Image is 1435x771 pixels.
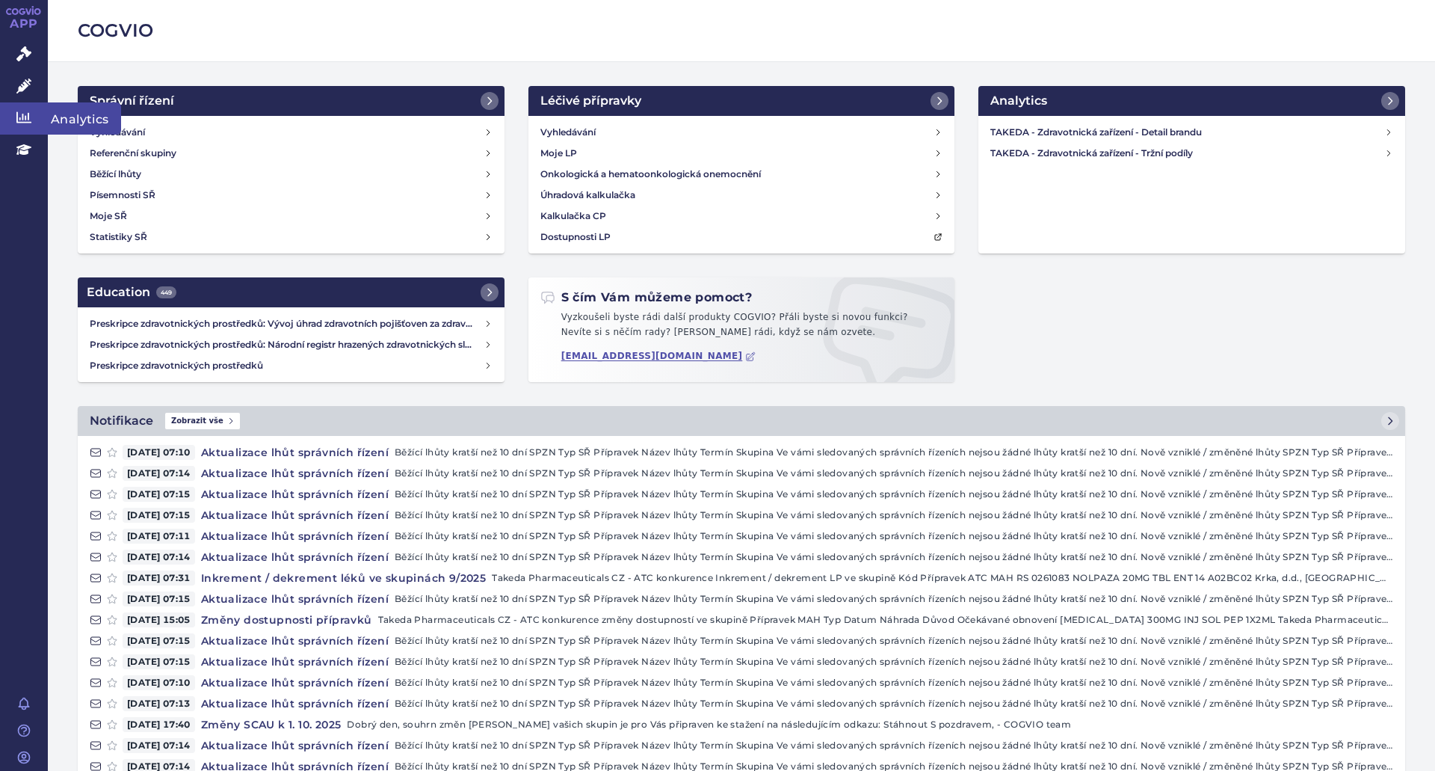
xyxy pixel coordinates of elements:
[395,738,1393,753] p: Běžící lhůty kratší než 10 dní SPZN Typ SŘ Přípravek Název lhůty Termín Skupina Ve vámi sledovaný...
[90,316,484,331] h4: Preskripce zdravotnických prostředků: Vývoj úhrad zdravotních pojišťoven za zdravotnické prostředky
[87,283,176,301] h2: Education
[492,571,1393,586] p: Takeda Pharmaceuticals CZ - ATC konkurence Inkrement / dekrement LP ve skupině Kód Přípravek ATC ...
[395,696,1393,711] p: Běžící lhůty kratší než 10 dní SPZN Typ SŘ Přípravek Název lhůty Termín Skupina Ve vámi sledovaný...
[540,167,761,182] h4: Onkologická a hematoonkologická onemocnění
[195,508,395,523] h4: Aktualizace lhůt správních řízení
[84,227,499,248] a: Statistiky SŘ
[84,164,499,185] a: Běžící lhůty
[123,466,195,481] span: [DATE] 07:14
[123,633,195,648] span: [DATE] 07:15
[123,445,195,460] span: [DATE] 07:10
[395,592,1393,606] p: Běžící lhůty kratší než 10 dní SPZN Typ SŘ Přípravek Název lhůty Termín Skupina Ve vámi sledovaný...
[395,529,1393,544] p: Běžící lhůty kratší než 10 dní SPZN Typ SŘ Přípravek Název lhůty Termín Skupina Ve vámi sledovaný...
[195,529,395,544] h4: Aktualizace lhůt správních řízení
[534,206,949,227] a: Kalkulačka CP
[195,466,395,481] h4: Aktualizace lhůt správních řízení
[78,18,1405,43] h2: COGVIO
[165,413,240,429] span: Zobrazit vše
[984,143,1399,164] a: TAKEDA - Zdravotnická zařízení - Tržní podíly
[123,696,195,711] span: [DATE] 07:13
[90,167,141,182] h4: Běžící lhůty
[540,230,611,245] h4: Dostupnosti LP
[395,654,1393,669] p: Běžící lhůty kratší než 10 dní SPZN Typ SŘ Přípravek Název lhůty Termín Skupina Ve vámi sledovaný...
[90,337,484,352] h4: Preskripce zdravotnických prostředků: Národní registr hrazených zdravotnických služeb (NRHZS)
[123,612,195,627] span: [DATE] 15:05
[395,508,1393,523] p: Běžící lhůty kratší než 10 dní SPZN Typ SŘ Přípravek Název lhůty Termín Skupina Ve vámi sledovaný...
[90,188,155,203] h4: Písemnosti SŘ
[540,188,635,203] h4: Úhradová kalkulačka
[195,550,395,565] h4: Aktualizace lhůt správních řízení
[195,612,378,627] h4: Změny dostupnosti přípravků
[123,529,195,544] span: [DATE] 07:11
[84,122,499,143] a: Vyhledávání
[84,334,499,355] a: Preskripce zdravotnických prostředků: Národní registr hrazených zdravotnických služeb (NRHZS)
[561,351,756,362] a: [EMAIL_ADDRESS][DOMAIN_NAME]
[123,654,195,669] span: [DATE] 07:15
[195,592,395,606] h4: Aktualizace lhůt správních řízení
[534,164,949,185] a: Onkologická a hematoonkologická onemocnění
[123,717,195,732] span: [DATE] 17:40
[534,122,949,143] a: Vyhledávání
[84,206,499,227] a: Moje SŘ
[395,633,1393,648] p: Běžící lhůty kratší než 10 dní SPZN Typ SŘ Přípravek Název lhůty Termín Skupina Ve vámi sledovaný...
[540,92,641,110] h2: Léčivé přípravky
[990,146,1384,161] h4: TAKEDA - Zdravotnická zařízení - Tržní podíly
[395,487,1393,502] p: Běžící lhůty kratší než 10 dní SPZN Typ SŘ Přípravek Název lhůty Termín Skupina Ve vámi sledovaný...
[90,209,127,224] h4: Moje SŘ
[534,185,949,206] a: Úhradová kalkulačka
[528,86,955,116] a: Léčivé přípravky
[156,286,176,298] span: 449
[90,230,147,245] h4: Statistiky SŘ
[195,571,492,586] h4: Inkrement / dekrement léků ve skupinách 9/2025
[90,358,484,373] h4: Preskripce zdravotnických prostředků
[90,146,176,161] h4: Referenční skupiny
[78,277,504,307] a: Education449
[84,143,499,164] a: Referenční skupiny
[347,717,1393,732] p: Dobrý den, souhrn změn [PERSON_NAME] vašich skupin je pro Vás připraven ke stažení na následující...
[78,86,504,116] a: Správní řízení
[978,86,1405,116] a: Analytics
[534,227,949,248] a: Dostupnosti LP
[395,550,1393,565] p: Běžící lhůty kratší než 10 dní SPZN Typ SŘ Přípravek Název lhůty Termín Skupina Ve vámi sledovaný...
[195,717,348,732] h4: Změny SCAU k 1. 10. 2025
[195,696,395,711] h4: Aktualizace lhůt správních řízení
[540,289,753,306] h2: S čím Vám můžeme pomoct?
[123,592,195,606] span: [DATE] 07:15
[990,125,1384,140] h4: TAKEDA - Zdravotnická zařízení - Detail brandu
[123,675,195,690] span: [DATE] 07:10
[195,487,395,502] h4: Aktualizace lhůt správních řízení
[534,143,949,164] a: Moje LP
[540,310,943,345] p: Vyzkoušeli byste rádi další produkty COGVIO? Přáli byste si novou funkci? Nevíte si s něčím rady?...
[123,571,195,586] span: [DATE] 07:31
[540,209,606,224] h4: Kalkulačka CP
[90,412,153,430] h2: Notifikace
[540,146,577,161] h4: Moje LP
[84,355,499,376] a: Preskripce zdravotnických prostředků
[195,633,395,648] h4: Aktualizace lhůt správních řízení
[84,313,499,334] a: Preskripce zdravotnických prostředků: Vývoj úhrad zdravotních pojišťoven za zdravotnické prostředky
[395,445,1393,460] p: Běžící lhůty kratší než 10 dní SPZN Typ SŘ Přípravek Název lhůty Termín Skupina Ve vámi sledovaný...
[395,466,1393,481] p: Běžící lhůty kratší než 10 dní SPZN Typ SŘ Přípravek Název lhůty Termín Skupina Ve vámi sledovaný...
[90,92,174,110] h2: Správní řízení
[195,654,395,669] h4: Aktualizace lhůt správních řízení
[195,675,395,690] h4: Aktualizace lhůt správních řízení
[78,406,1405,436] a: NotifikaceZobrazit vše
[123,487,195,502] span: [DATE] 07:15
[195,738,395,753] h4: Aktualizace lhůt správních řízení
[990,92,1047,110] h2: Analytics
[395,675,1393,690] p: Běžící lhůty kratší než 10 dní SPZN Typ SŘ Přípravek Název lhůty Termín Skupina Ve vámi sledovaný...
[378,612,1393,627] p: Takeda Pharmaceuticals CZ - ATC konkurence změny dostupností ve skupině Přípravek MAH Typ Datum N...
[195,445,395,460] h4: Aktualizace lhůt správních řízení
[123,508,195,523] span: [DATE] 07:15
[48,102,121,134] span: Analytics
[540,125,596,140] h4: Vyhledávání
[84,185,499,206] a: Písemnosti SŘ
[123,550,195,565] span: [DATE] 07:14
[984,122,1399,143] a: TAKEDA - Zdravotnická zařízení - Detail brandu
[123,738,195,753] span: [DATE] 07:14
